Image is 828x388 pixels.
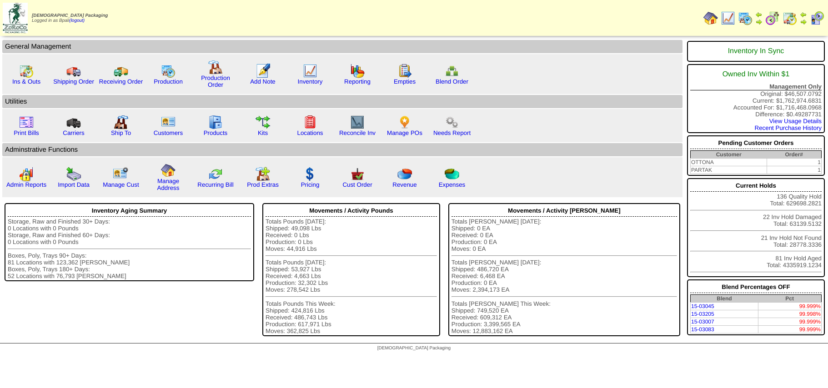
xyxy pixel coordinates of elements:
div: Current Holds [690,180,822,192]
a: Inventory [298,78,323,85]
img: pie_chart.png [397,167,412,181]
img: calendarinout.gif [783,11,797,25]
td: 99.999% [758,326,821,333]
img: cust_order.png [350,167,365,181]
a: Ins & Outs [12,78,40,85]
a: 15-03045 [691,303,714,309]
img: line_graph2.gif [350,115,365,129]
img: dollar.gif [303,167,317,181]
a: Recent Purchase History [755,124,822,131]
img: calendarblend.gif [765,11,780,25]
a: Kits [258,129,268,136]
a: Cust Order [342,181,372,188]
img: calendarprod.gif [161,64,176,78]
td: OTTONA [690,159,767,166]
img: workflow.png [445,115,459,129]
img: orders.gif [256,64,270,78]
img: home.gif [161,163,176,178]
a: View Usage Details [769,118,822,124]
a: Customers [154,129,183,136]
img: arrowleft.gif [755,11,763,18]
img: cabinet.gif [208,115,223,129]
a: Products [204,129,228,136]
td: 99.998% [758,310,821,318]
div: Owned Inv Within $1 [690,66,822,83]
img: workorder.gif [397,64,412,78]
img: zoroco-logo-small.webp [3,3,28,33]
a: Locations [297,129,323,136]
img: calendarcustomer.gif [810,11,824,25]
a: Print Bills [14,129,39,136]
a: Admin Reports [6,181,46,188]
img: graph.gif [350,64,365,78]
td: Adminstrative Functions [2,143,682,156]
img: pie_chart2.png [445,167,459,181]
img: arrowleft.gif [800,11,807,18]
img: truck2.gif [114,64,128,78]
img: locations.gif [303,115,317,129]
img: import.gif [66,167,81,181]
img: managecust.png [113,167,130,181]
div: Inventory In Sync [690,43,822,60]
img: po.png [397,115,412,129]
a: Reconcile Inv [339,129,376,136]
th: Pct [758,295,821,303]
a: Add Note [250,78,276,85]
a: Carriers [63,129,84,136]
img: calendarprod.gif [738,11,753,25]
img: invoice2.gif [19,115,34,129]
div: Management Only [690,83,822,90]
th: Order# [767,151,821,159]
span: [DEMOGRAPHIC_DATA] Packaging [377,346,451,351]
a: 15-03205 [691,311,714,317]
a: 15-03007 [691,318,714,325]
a: Production Order [201,75,230,88]
td: 99.999% [758,303,821,310]
a: Manage Cust [103,181,139,188]
a: Manage Address [157,178,180,191]
div: Original: $46,507.0792 Current: $1,762,974.6831 Accounted For: $1,716,468.0968 Difference: $0.492... [687,64,825,133]
img: truck3.gif [66,115,81,129]
a: Recurring Bill [197,181,233,188]
th: Customer [690,151,767,159]
td: 1 [767,166,821,174]
div: Pending Customer Orders [690,137,822,149]
img: graph2.png [19,167,34,181]
a: Blend Order [436,78,468,85]
img: prodextras.gif [256,167,270,181]
a: Ship To [111,129,131,136]
img: factory2.gif [114,115,128,129]
a: Pricing [301,181,320,188]
a: Prod Extras [247,181,279,188]
img: factory.gif [208,60,223,75]
a: Empties [394,78,416,85]
a: Expenses [439,181,466,188]
a: Production [154,78,183,85]
img: workflow.gif [256,115,270,129]
td: Utilities [2,95,682,108]
img: calendarinout.gif [19,64,34,78]
div: Totals Pounds [DATE]: Shipped: 49,098 Lbs Received: 0 Lbs Production: 0 Lbs Moves: 44,916 Lbs Tot... [266,218,437,334]
a: Needs Report [433,129,471,136]
td: PARTAK [690,166,767,174]
img: truck.gif [66,64,81,78]
div: Totals [PERSON_NAME] [DATE]: Shipped: 0 EA Received: 0 EA Production: 0 EA Moves: 0 EA Totals [PE... [452,218,677,334]
a: Revenue [392,181,417,188]
img: arrowright.gif [800,18,807,25]
td: 1 [767,159,821,166]
span: Logged in as Bpali [32,13,108,23]
div: Movements / Activity Pounds [266,205,437,217]
th: Blend [690,295,758,303]
img: line_graph.gif [303,64,317,78]
a: Manage POs [387,129,422,136]
img: customers.gif [161,115,176,129]
a: Receiving Order [99,78,143,85]
a: 15-03083 [691,326,714,333]
span: [DEMOGRAPHIC_DATA] Packaging [32,13,108,18]
div: Movements / Activity [PERSON_NAME] [452,205,677,217]
td: General Management [2,40,682,53]
a: Import Data [58,181,90,188]
div: Storage, Raw and Finished 30+ Days: 0 Locations with 0 Pounds Storage, Raw and Finished 60+ Days:... [8,218,251,279]
td: 99.999% [758,318,821,326]
div: 136 Quality Hold Total: 629698.2821 22 Inv Hold Damaged Total: 63139.5132 21 Inv Hold Not Found T... [687,178,825,277]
